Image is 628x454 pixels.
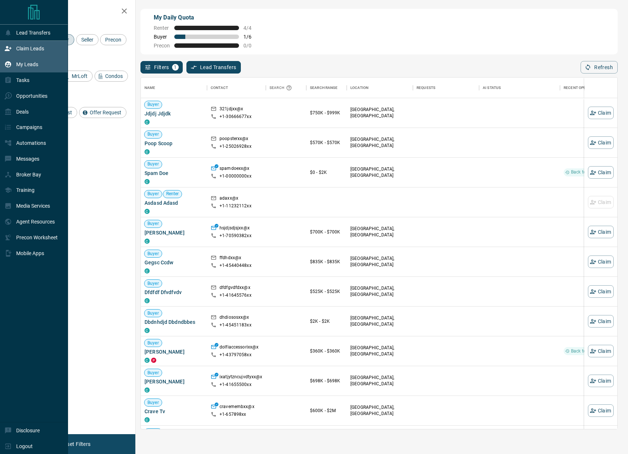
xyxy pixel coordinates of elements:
[220,262,251,269] p: +1- 45440448xx
[568,348,598,354] span: Back to Site
[483,78,501,98] div: AI Status
[220,255,241,262] p: ffdhdxx@x
[310,229,343,235] p: $700K - $700K
[144,209,150,214] div: condos.ca
[144,119,150,125] div: condos.ca
[144,101,162,108] span: Buyer
[243,43,260,49] span: 0 / 0
[144,78,156,98] div: Name
[144,221,162,227] span: Buyer
[144,110,203,117] span: Jdjdj Jdjdk
[144,289,203,296] span: Dfdfdf Dfvdfvdv
[220,285,250,292] p: dfdfgvdfdxx@x
[144,259,203,266] span: Gegsc Ccdw
[310,288,343,295] p: $525K - $525K
[243,25,260,31] span: 4 / 4
[144,169,203,177] span: Spam Doe
[220,374,263,382] p: ixatjytzncujvdtyxx@x
[350,315,409,328] p: [GEOGRAPHIC_DATA], [GEOGRAPHIC_DATA]
[76,34,99,45] div: Seller
[220,165,249,173] p: spamdoexx@x
[310,110,343,116] p: $750K - $999K
[588,345,614,357] button: Claim
[144,310,162,317] span: Buyer
[306,78,347,98] div: Search Range
[417,78,435,98] div: Requests
[154,13,260,22] p: My Daily Quota
[69,73,90,79] span: MrLoft
[103,73,125,79] span: Condos
[220,314,249,322] p: dhdiososxx@x
[211,78,228,98] div: Contact
[310,78,338,98] div: Search Range
[350,255,409,268] p: [GEOGRAPHIC_DATA], [GEOGRAPHIC_DATA]
[220,114,251,120] p: +1- 30666677xx
[144,340,162,346] span: Buyer
[140,61,183,74] button: Filters1
[350,404,409,417] p: [GEOGRAPHIC_DATA], [GEOGRAPHIC_DATA]
[220,322,251,328] p: +1- 45451183xx
[350,78,368,98] div: Location
[144,239,150,244] div: condos.ca
[588,226,614,238] button: Claim
[144,140,203,147] span: Poop Scoop
[151,358,156,363] div: property.ca
[310,318,343,325] p: $2K - $2K
[310,407,343,414] p: $600K - $2M
[56,438,95,450] button: Reset Filters
[144,179,150,184] div: condos.ca
[144,318,203,326] span: Dbdnhdjd Dbdndbbes
[588,166,614,179] button: Claim
[588,315,614,328] button: Claim
[24,7,128,16] h2: Filters
[220,203,251,209] p: +1- 11232112xx
[270,78,294,98] div: Search
[94,71,128,82] div: Condos
[87,110,124,115] span: Offer Request
[144,378,203,385] span: [PERSON_NAME]
[350,285,409,298] p: [GEOGRAPHIC_DATA], [GEOGRAPHIC_DATA]
[154,25,170,31] span: Renter
[144,387,150,393] div: condos.ca
[479,78,560,98] div: AI Status
[220,352,251,358] p: +1- 43797058xx
[310,348,343,354] p: $360K - $360K
[350,226,409,238] p: [GEOGRAPHIC_DATA], [GEOGRAPHIC_DATA]
[154,43,170,49] span: Precon
[207,78,266,98] div: Contact
[220,225,250,233] p: hsjdjsdjsjxx@x
[588,285,614,298] button: Claim
[220,344,258,352] p: dolfiaccessorixx@x
[144,298,150,303] div: condos.ca
[144,251,162,257] span: Buyer
[144,417,150,422] div: condos.ca
[100,34,126,45] div: Precon
[154,34,170,40] span: Buyer
[144,400,162,406] span: Buyer
[79,37,96,43] span: Seller
[310,378,343,384] p: $698K - $698K
[220,136,249,143] p: poopsterxx@x
[144,149,150,154] div: condos.ca
[144,161,162,167] span: Buyer
[350,375,409,387] p: [GEOGRAPHIC_DATA], [GEOGRAPHIC_DATA]
[350,107,409,119] p: [GEOGRAPHIC_DATA], [GEOGRAPHIC_DATA]
[144,268,150,274] div: condos.ca
[61,71,93,82] div: MrLoft
[220,292,251,299] p: +1- 41645576xx
[347,78,413,98] div: Location
[144,131,162,137] span: Buyer
[220,233,251,239] p: +1- 70590382xx
[588,375,614,387] button: Claim
[144,408,203,415] span: Crave Tv
[173,65,178,70] span: 1
[350,136,409,149] p: [GEOGRAPHIC_DATA], [GEOGRAPHIC_DATA]
[144,328,150,333] div: condos.ca
[163,191,182,197] span: Renter
[144,370,162,376] span: Buyer
[220,143,251,150] p: +1- 25026928xx
[350,345,409,357] p: [GEOGRAPHIC_DATA], [GEOGRAPHIC_DATA]
[310,169,343,176] p: $0 - $2K
[220,106,243,114] p: 321jdjxx@x
[310,258,343,265] p: $835K - $835K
